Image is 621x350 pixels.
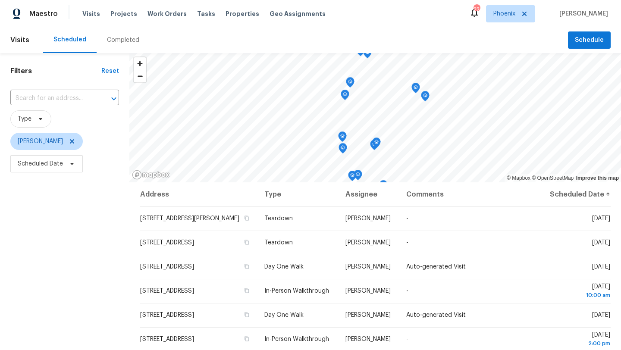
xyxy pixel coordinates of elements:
span: Visits [82,9,100,18]
button: Zoom out [134,70,146,82]
div: Map marker [346,77,354,91]
span: [STREET_ADDRESS] [140,336,194,342]
span: In-Person Walkthrough [264,336,329,342]
span: Work Orders [147,9,187,18]
th: Address [140,182,257,206]
span: [PERSON_NAME] [345,288,391,294]
button: Copy Address [243,238,251,246]
a: Mapbox homepage [132,170,170,180]
span: [STREET_ADDRESS] [140,312,194,318]
span: [PERSON_NAME] [345,336,391,342]
span: Teardown [264,216,293,222]
div: Map marker [379,180,388,194]
a: Mapbox [507,175,530,181]
button: Copy Address [243,262,251,270]
span: Properties [226,9,259,18]
button: Copy Address [243,335,251,343]
span: [PERSON_NAME] [345,312,391,318]
div: Map marker [372,137,381,151]
span: In-Person Walkthrough [264,288,329,294]
span: [STREET_ADDRESS] [140,288,194,294]
span: Schedule [575,35,604,46]
h1: Filters [10,67,101,75]
span: [STREET_ADDRESS][PERSON_NAME] [140,216,239,222]
span: Day One Walk [264,264,304,270]
span: [DATE] [548,284,610,300]
span: Scheduled Date [18,159,63,168]
button: Copy Address [243,214,251,222]
span: Maestro [29,9,58,18]
span: Auto-generated Visit [406,264,466,270]
span: Geo Assignments [270,9,326,18]
div: Map marker [363,48,372,61]
span: Auto-generated Visit [406,312,466,318]
span: [DATE] [592,264,610,270]
span: Teardown [264,240,293,246]
span: [DATE] [592,312,610,318]
span: Day One Walk [264,312,304,318]
th: Scheduled Date ↑ [541,182,611,206]
div: 22 [474,5,480,14]
button: Copy Address [243,287,251,294]
span: [DATE] [592,240,610,246]
a: OpenStreetMap [532,175,574,181]
div: Map marker [348,171,357,184]
button: Zoom in [134,57,146,70]
div: Map marker [411,83,420,96]
div: Map marker [338,131,347,145]
input: Search for an address... [10,92,95,105]
div: Map marker [341,90,349,103]
div: Map marker [354,170,362,183]
div: Reset [101,67,119,75]
canvas: Map [129,53,621,182]
span: Projects [110,9,137,18]
th: Comments [399,182,541,206]
span: Visits [10,31,29,50]
span: Phoenix [493,9,515,18]
span: [STREET_ADDRESS] [140,240,194,246]
div: 2:00 pm [548,339,610,348]
span: [STREET_ADDRESS] [140,264,194,270]
th: Type [257,182,339,206]
span: - [406,336,408,342]
div: Scheduled [53,35,86,44]
span: [DATE] [592,216,610,222]
div: 10:00 am [548,291,610,300]
button: Schedule [568,31,611,49]
button: Open [108,93,120,105]
th: Assignee [339,182,399,206]
span: [PERSON_NAME] [18,137,63,146]
span: Tasks [197,11,215,17]
a: Improve this map [576,175,619,181]
div: Map marker [421,91,430,104]
span: [DATE] [548,332,610,348]
span: - [406,240,408,246]
span: Type [18,115,31,123]
div: Map marker [370,140,379,153]
span: [PERSON_NAME] [556,9,608,18]
span: - [406,288,408,294]
button: Copy Address [243,311,251,319]
span: [PERSON_NAME] [345,240,391,246]
span: [PERSON_NAME] [345,216,391,222]
div: Completed [107,36,139,44]
span: - [406,216,408,222]
span: [PERSON_NAME] [345,264,391,270]
div: Map marker [339,143,347,156]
